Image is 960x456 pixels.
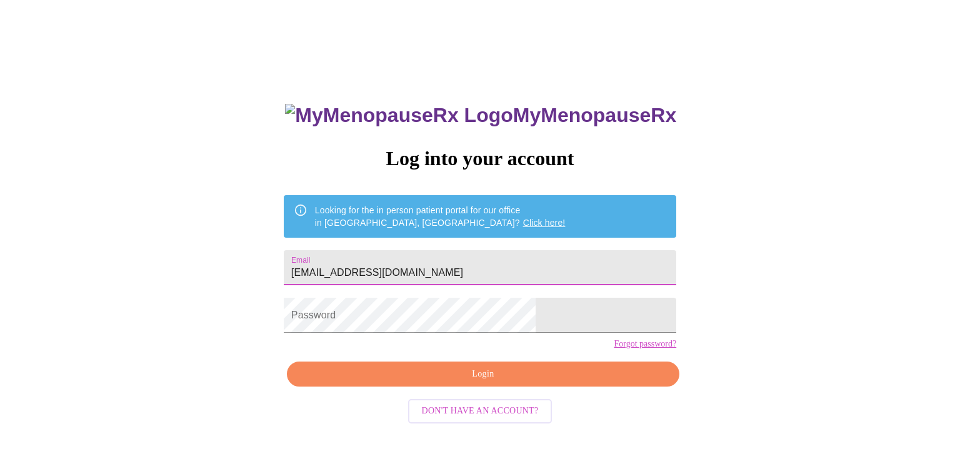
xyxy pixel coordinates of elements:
div: Looking for the in person patient portal for our office in [GEOGRAPHIC_DATA], [GEOGRAPHIC_DATA]? [315,199,566,234]
a: Don't have an account? [405,405,556,415]
span: Don't have an account? [422,403,539,419]
h3: Log into your account [284,147,676,170]
a: Click here! [523,218,566,228]
a: Forgot password? [614,339,676,349]
img: MyMenopauseRx Logo [285,104,512,127]
span: Login [301,367,665,382]
button: Don't have an account? [408,399,552,423]
button: Login [287,362,679,387]
h3: MyMenopauseRx [285,104,676,127]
